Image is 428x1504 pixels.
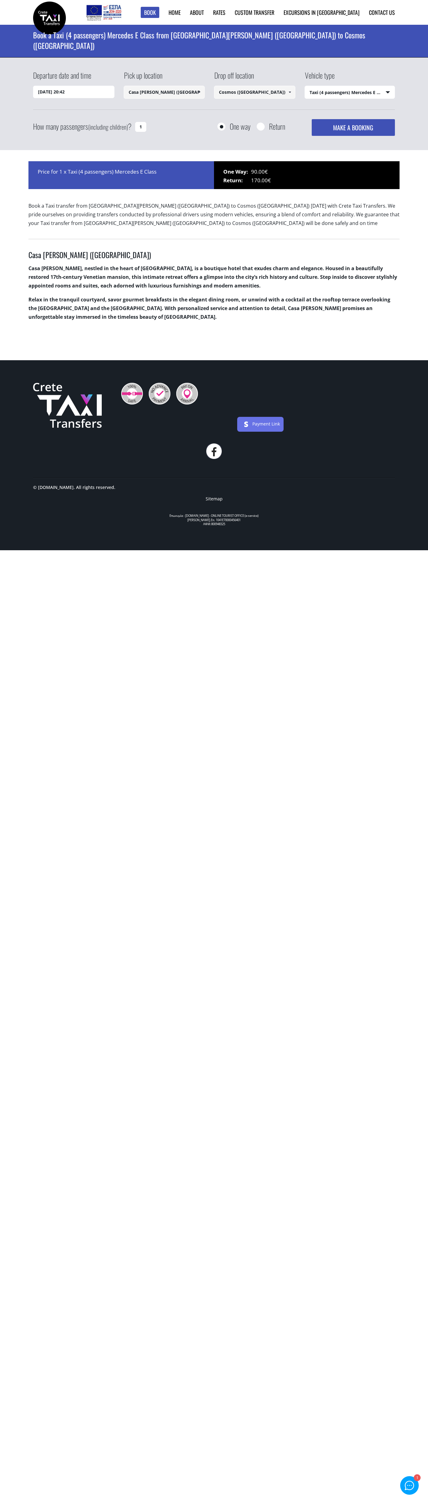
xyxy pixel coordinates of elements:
a: Book [141,7,159,18]
a: Sitemap [206,496,223,502]
p: © [DOMAIN_NAME]. All rights reserved. [33,484,115,496]
img: Crete Taxi Transfers | Book a Taxi transfer from Casa Di Delfino (Chania city) to Cosmos (Rethymn... [33,2,66,34]
span: Return: [223,176,251,185]
div: Επωνυμία : [DOMAIN_NAME] - ONLINE TOURIST OFFICE (e-service) [PERSON_NAME].Επ. 1041Ε70000456401 Α... [33,514,395,526]
a: Payment Link [252,421,280,427]
a: Crete Taxi Transfers | Book a Taxi transfer from Casa Di Delfino (Chania city) to Cosmos (Rethymn... [33,14,66,20]
a: Custom Transfer [235,8,274,16]
img: Crete Taxi Transfers [33,383,102,428]
label: Pick up location [124,70,162,86]
img: e-bannersEUERDF180X90.jpg [85,3,122,22]
div: 90.00€ 170.00€ [214,161,400,189]
span: One Way: [223,167,251,176]
a: Show All Items [285,86,295,99]
img: No Advance Payment [149,383,170,404]
button: MAKE A BOOKING [312,119,395,136]
img: 100% Safe [121,383,143,404]
a: Rates [213,8,225,16]
small: (including children) [88,122,128,132]
label: Drop off location [214,70,254,86]
span: Taxi (4 passengers) Mercedes E Class [305,86,395,99]
a: Show All Items [194,86,204,99]
a: facebook [206,443,222,459]
a: Home [169,8,181,16]
input: Select pickup location [124,86,205,99]
label: Departure date and time [33,70,91,86]
label: How many passengers ? [33,119,131,134]
a: Contact us [369,8,395,16]
label: Vehicle type [305,70,335,86]
a: About [190,8,204,16]
span: , nestled in the heart of [GEOGRAPHIC_DATA], is a boutique hotel that exudes charm and elegance. ... [28,265,397,289]
img: stripe [241,419,251,429]
img: Pay On Arrival [176,383,198,404]
strong: Casa [PERSON_NAME] [28,265,82,272]
img: svg%3E [193,529,235,547]
div: Price for 1 x Taxi (4 passengers) Mercedes E Class [28,161,214,189]
label: Return [269,123,285,130]
span: Relax in the tranquil courtyard, savor gourmet breakfasts in the elegant dining room, or unwind w... [28,296,390,320]
label: One way [230,123,250,130]
div: 1 [413,1475,420,1481]
h3: Casa [PERSON_NAME] ([GEOGRAPHIC_DATA]) [28,250,400,264]
h1: Book a Taxi (4 passengers) Mercedes E Class from [GEOGRAPHIC_DATA][PERSON_NAME] ([GEOGRAPHIC_DATA... [33,25,395,56]
p: Book a Taxi transfer from [GEOGRAPHIC_DATA][PERSON_NAME] ([GEOGRAPHIC_DATA]) to Cosmos ([GEOGRAPH... [28,201,400,233]
input: Select drop-off location [214,86,295,99]
a: Excursions in [GEOGRAPHIC_DATA] [284,8,360,16]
